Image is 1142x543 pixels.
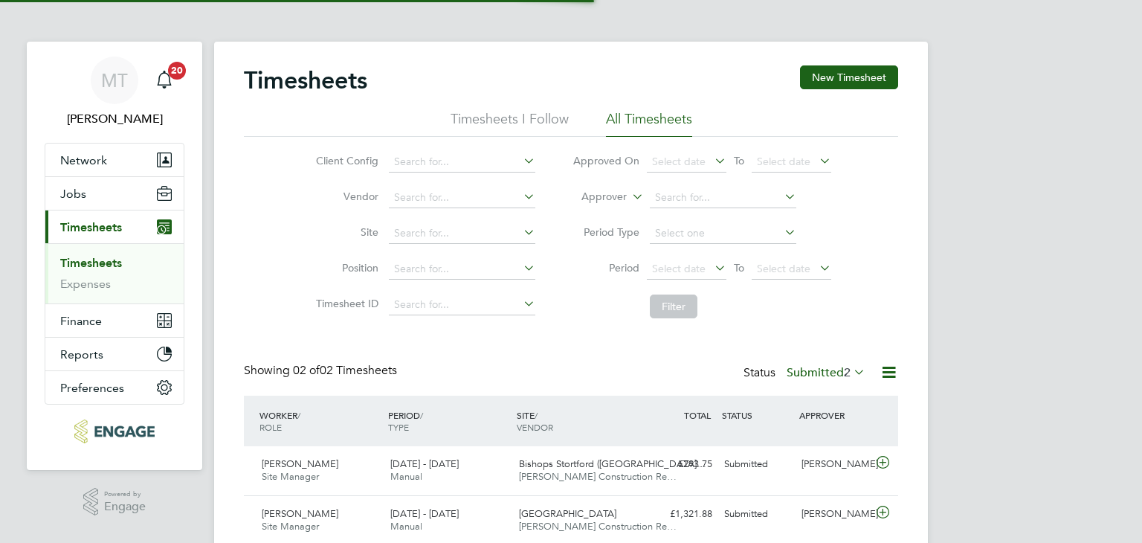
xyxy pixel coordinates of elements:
label: Period Type [572,225,639,239]
input: Search for... [389,152,535,173]
div: £1,321.88 [641,502,718,527]
span: Preferences [60,381,124,395]
span: Powered by [104,488,146,501]
span: To [729,151,749,170]
button: New Timesheet [800,65,898,89]
span: ROLE [259,421,282,433]
button: Preferences [45,371,184,404]
span: Bishops Stortford ([GEOGRAPHIC_DATA]… [519,457,706,470]
button: Jobs [45,177,184,210]
span: Martina Taylor [45,110,184,128]
span: Select date [757,262,810,275]
span: Select date [652,262,706,275]
label: Client Config [312,154,378,167]
span: / [535,409,538,421]
span: Manual [390,520,422,533]
div: APPROVER [796,402,873,428]
span: [GEOGRAPHIC_DATA] [519,507,616,520]
a: Expenses [60,277,111,291]
span: / [420,409,423,421]
label: Position [312,261,378,274]
span: [DATE] - [DATE] [390,457,459,470]
div: WORKER [256,402,384,440]
label: Approver [560,190,627,205]
span: Network [60,153,107,167]
span: TYPE [388,421,409,433]
span: 02 of [293,363,320,378]
a: 20 [149,57,179,104]
a: Timesheets [60,256,122,270]
div: Submitted [718,452,796,477]
nav: Main navigation [27,42,202,470]
span: [PERSON_NAME] Construction Re… [519,520,677,533]
span: 02 Timesheets [293,363,397,378]
input: Select one [650,223,796,244]
span: TOTAL [684,409,711,421]
div: Submitted [718,502,796,527]
input: Search for... [389,223,535,244]
button: Network [45,144,184,176]
span: 20 [168,62,186,80]
span: Site Manager [262,470,319,483]
button: Finance [45,304,184,337]
div: [PERSON_NAME] [796,452,873,477]
a: Powered byEngage [83,488,146,516]
span: [PERSON_NAME] [262,507,338,520]
h2: Timesheets [244,65,367,95]
span: MT [101,71,128,90]
div: [PERSON_NAME] [796,502,873,527]
div: Status [743,363,868,384]
span: Jobs [60,187,86,201]
label: Period [572,261,639,274]
a: Go to home page [45,420,184,443]
button: Timesheets [45,211,184,243]
img: acr-ltd-logo-retina.png [74,420,154,443]
span: [PERSON_NAME] Construction Re… [519,470,677,483]
span: [DATE] - [DATE] [390,507,459,520]
input: Search for... [650,187,796,208]
label: Vendor [312,190,378,203]
div: STATUS [718,402,796,428]
li: Timesheets I Follow [451,110,569,137]
span: / [297,409,300,421]
div: SITE [513,402,642,440]
span: Timesheets [60,220,122,234]
button: Filter [650,295,697,318]
label: Submitted [787,365,865,380]
label: Approved On [572,154,639,167]
span: [PERSON_NAME] [262,457,338,470]
button: Reports [45,338,184,370]
div: PERIOD [384,402,513,440]
span: Finance [60,314,102,328]
label: Timesheet ID [312,297,378,310]
span: Select date [652,155,706,168]
input: Search for... [389,295,535,315]
span: 2 [844,365,851,380]
span: Site Manager [262,520,319,533]
input: Search for... [389,259,535,280]
a: MT[PERSON_NAME] [45,57,184,128]
div: £293.75 [641,452,718,477]
div: Showing [244,363,400,379]
input: Search for... [389,187,535,208]
span: To [729,258,749,277]
span: Reports [60,347,103,362]
span: VENDOR [517,421,553,433]
li: All Timesheets [606,110,692,137]
label: Site [312,225,378,239]
div: Timesheets [45,243,184,303]
span: Engage [104,501,146,513]
span: Manual [390,470,422,483]
span: Select date [757,155,810,168]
